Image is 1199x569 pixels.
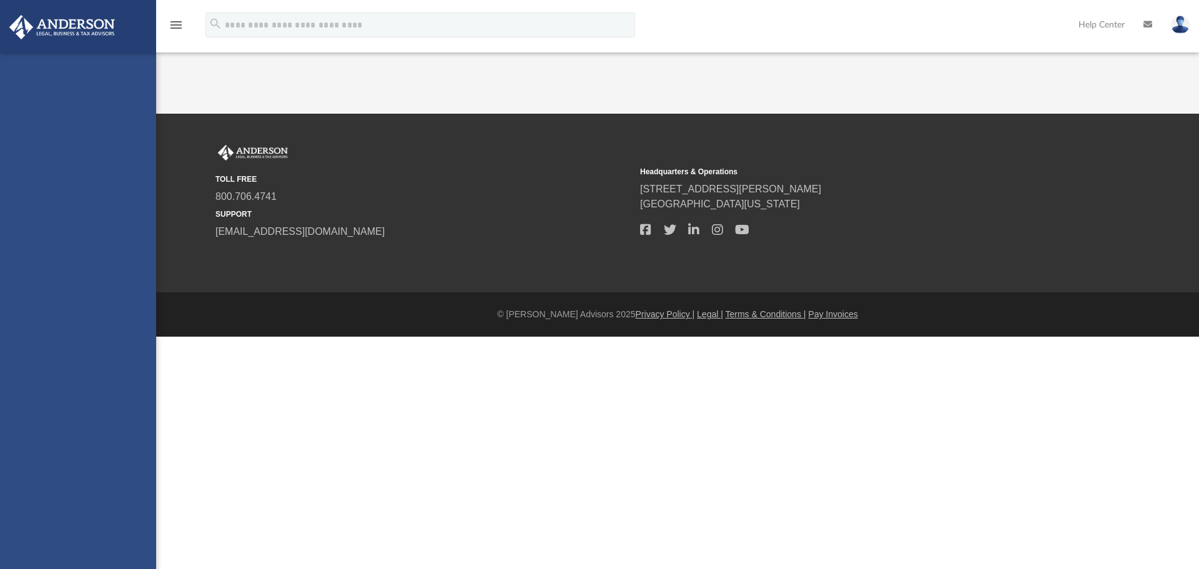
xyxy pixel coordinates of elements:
a: Privacy Policy | [636,309,695,319]
small: TOLL FREE [215,174,631,185]
a: 800.706.4741 [215,191,277,202]
img: Anderson Advisors Platinum Portal [6,15,119,39]
a: Legal | [697,309,723,319]
div: © [PERSON_NAME] Advisors 2025 [156,308,1199,321]
i: menu [169,17,184,32]
i: search [209,17,222,31]
a: [GEOGRAPHIC_DATA][US_STATE] [640,199,800,209]
a: [EMAIL_ADDRESS][DOMAIN_NAME] [215,226,385,237]
img: User Pic [1171,16,1190,34]
small: SUPPORT [215,209,631,220]
small: Headquarters & Operations [640,166,1056,177]
a: Pay Invoices [808,309,857,319]
a: [STREET_ADDRESS][PERSON_NAME] [640,184,821,194]
a: menu [169,24,184,32]
img: Anderson Advisors Platinum Portal [215,145,290,161]
a: Terms & Conditions | [726,309,806,319]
